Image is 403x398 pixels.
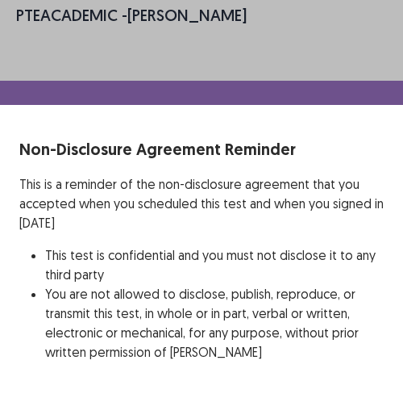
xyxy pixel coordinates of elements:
[19,137,384,161] p: Non-Disclosure Agreement Reminder
[45,245,384,284] li: This test is confidential and you must not disclose it to any third party
[16,3,247,27] p: - [PERSON_NAME]
[45,284,384,362] li: You are not allowed to disclose, publish, reproduce, or transmit this test, in whole or in part, ...
[16,5,118,25] span: PTE academic
[19,174,384,233] p: This is a reminder of the non-disclosure agreement that you accepted when you scheduled this test...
